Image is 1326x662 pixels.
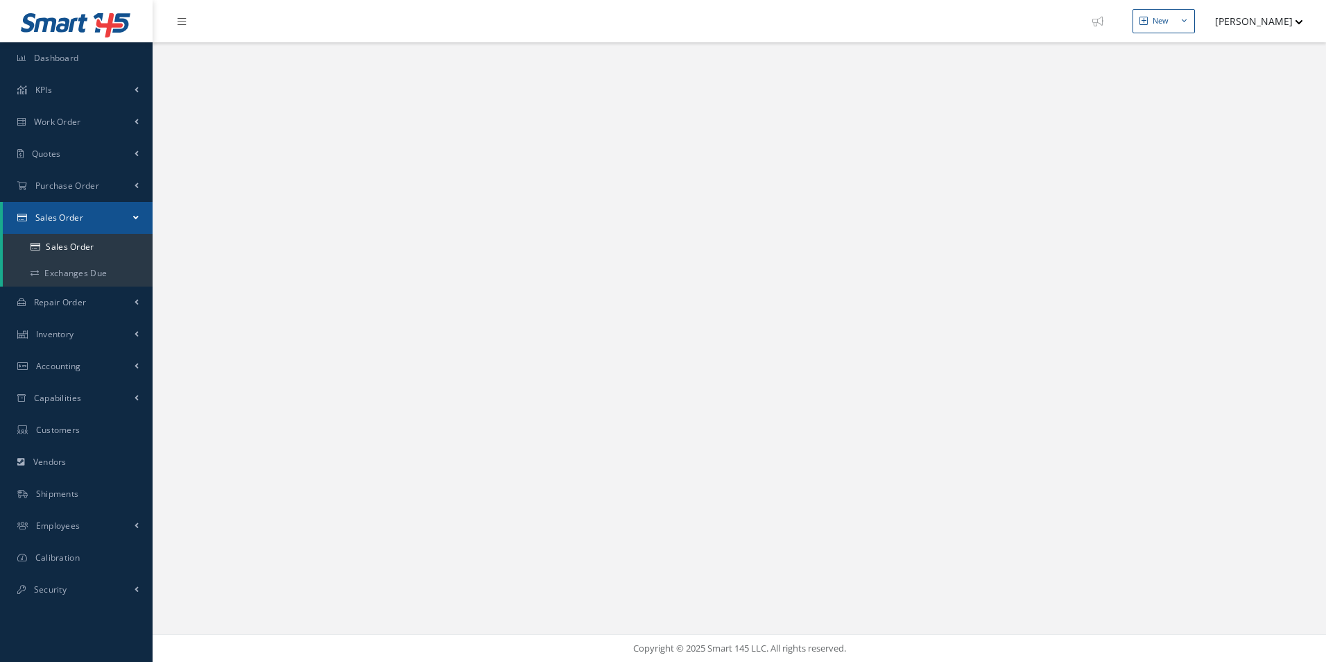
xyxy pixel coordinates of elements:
span: Dashboard [34,52,79,64]
a: Sales Order [3,234,153,260]
span: Accounting [36,360,81,372]
span: Inventory [36,328,74,340]
button: [PERSON_NAME] [1202,8,1303,35]
div: Copyright © 2025 Smart 145 LLC. All rights reserved. [166,642,1312,656]
span: Purchase Order [35,180,99,192]
span: Repair Order [34,296,87,308]
span: Sales Order [35,212,83,223]
span: Vendors [33,456,67,468]
div: New [1153,15,1169,27]
span: Capabilities [34,392,82,404]
a: Sales Order [3,202,153,234]
button: New [1133,9,1195,33]
span: Work Order [34,116,81,128]
span: Quotes [32,148,61,160]
a: Exchanges Due [3,260,153,287]
span: Customers [36,424,80,436]
span: KPIs [35,84,52,96]
span: Employees [36,520,80,532]
span: Shipments [36,488,79,500]
span: Security [34,584,67,595]
span: Calibration [35,552,80,563]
